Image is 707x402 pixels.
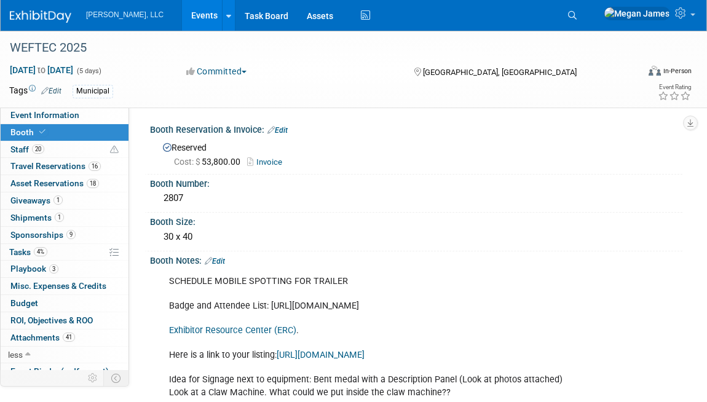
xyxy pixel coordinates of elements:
[82,370,104,386] td: Personalize Event Tab Strip
[110,144,119,156] span: Potential Scheduling Conflict -- at least one attendee is tagged in another overlapping event.
[8,350,23,360] span: less
[1,141,128,158] a: Staff20
[32,144,44,154] span: 20
[10,127,48,137] span: Booth
[174,157,245,167] span: 53,800.00
[10,230,76,240] span: Sponsorships
[1,363,128,380] a: Event Binder (.pdf export)
[604,7,670,20] img: Megan James
[10,315,93,325] span: ROI, Objectives & ROO
[10,110,79,120] span: Event Information
[9,247,47,257] span: Tasks
[87,179,99,188] span: 18
[423,68,577,77] span: [GEOGRAPHIC_DATA], [GEOGRAPHIC_DATA]
[182,65,251,77] button: Committed
[267,126,288,135] a: Edit
[150,251,682,267] div: Booth Notes:
[86,10,164,19] span: [PERSON_NAME], LLC
[41,87,61,95] a: Edit
[34,247,47,256] span: 4%
[49,264,58,274] span: 3
[247,157,288,167] a: Invoice
[205,257,225,266] a: Edit
[658,84,691,90] div: Event Rating
[1,192,128,209] a: Giveaways1
[53,195,63,205] span: 1
[1,107,128,124] a: Event Information
[1,278,128,294] a: Misc. Expenses & Credits
[1,329,128,346] a: Attachments41
[63,333,75,342] span: 41
[36,65,47,75] span: to
[39,128,45,135] i: Booth reservation complete
[10,161,101,171] span: Travel Reservations
[10,333,75,342] span: Attachments
[10,10,71,23] img: ExhibitDay
[1,261,128,277] a: Playbook3
[169,325,296,336] a: Exhibitor Resource Center (ERC)
[1,124,128,141] a: Booth
[73,85,113,98] div: Municipal
[663,66,692,76] div: In-Person
[1,227,128,243] a: Sponsorships9
[104,370,129,386] td: Toggle Event Tabs
[1,295,128,312] a: Budget
[10,195,63,205] span: Giveaways
[76,67,101,75] span: (5 days)
[150,175,682,190] div: Booth Number:
[10,213,64,223] span: Shipments
[159,138,673,168] div: Reserved
[1,175,128,192] a: Asset Reservations18
[159,189,673,208] div: 2807
[1,210,128,226] a: Shipments1
[150,213,682,228] div: Booth Size:
[649,66,661,76] img: Format-Inperson.png
[1,158,128,175] a: Travel Reservations16
[1,244,128,261] a: Tasks4%
[66,230,76,239] span: 9
[6,37,625,59] div: WEFTEC 2025
[277,350,365,360] a: [URL][DOMAIN_NAME]
[10,366,109,376] span: Event Binder (.pdf export)
[10,144,44,154] span: Staff
[89,162,101,171] span: 16
[174,157,202,167] span: Cost: $
[1,347,128,363] a: less
[10,298,38,308] span: Budget
[10,264,58,274] span: Playbook
[9,65,74,76] span: [DATE] [DATE]
[10,178,99,188] span: Asset Reservations
[10,281,106,291] span: Misc. Expenses & Credits
[9,84,61,98] td: Tags
[586,64,692,82] div: Event Format
[55,213,64,222] span: 1
[1,312,128,329] a: ROI, Objectives & ROO
[150,120,682,136] div: Booth Reservation & Invoice:
[159,227,673,246] div: 30 x 40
